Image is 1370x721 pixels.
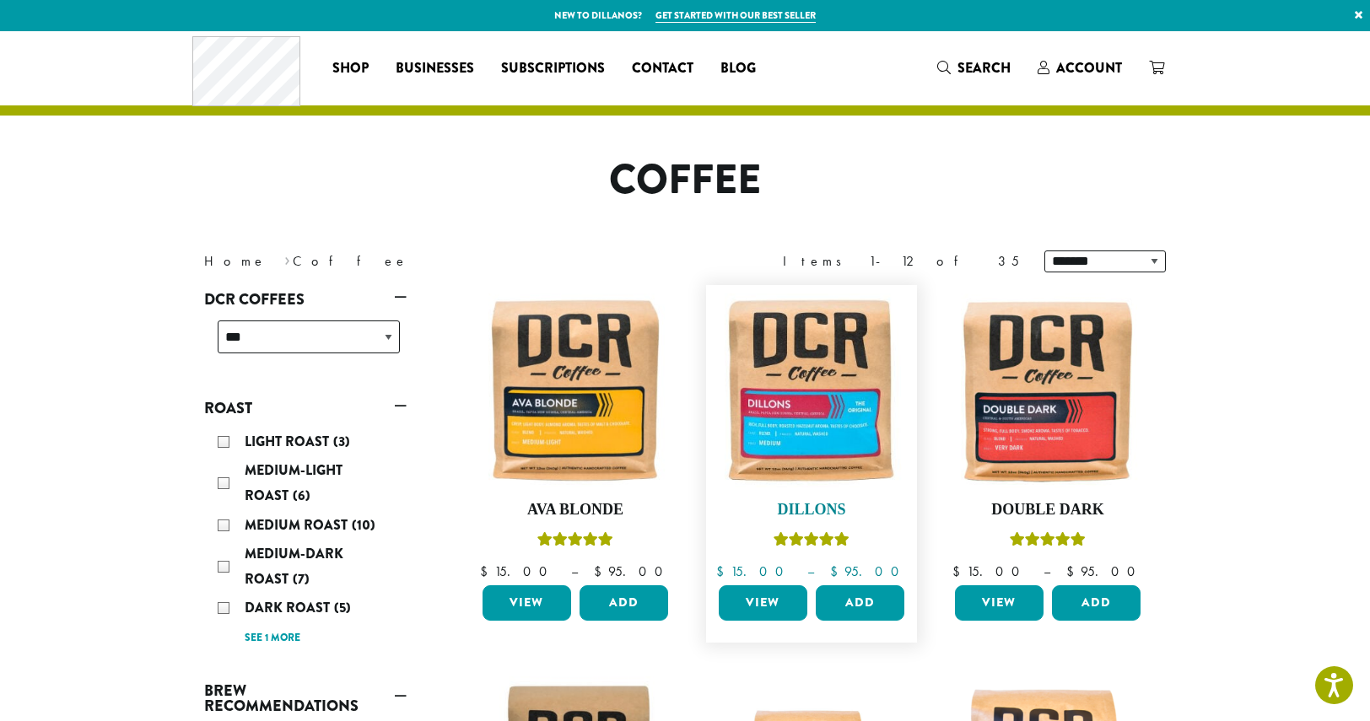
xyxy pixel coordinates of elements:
[951,501,1145,519] h4: Double Dark
[830,562,844,580] span: $
[594,562,671,580] bdi: 95.00
[1066,562,1143,580] bdi: 95.00
[955,585,1044,621] a: View
[715,293,909,487] img: Dillons-12oz-300x300.jpg
[951,293,1145,487] img: Double-Dark-12oz-300x300.jpg
[952,562,967,580] span: $
[774,530,850,555] div: Rated 5.00 out of 5
[204,314,407,374] div: DCR Coffees
[952,562,1027,580] bdi: 15.00
[715,293,909,578] a: DillonsRated 5.00 out of 5
[480,562,555,580] bdi: 15.00
[957,58,1011,78] span: Search
[719,585,807,621] a: View
[478,293,672,487] img: Ava-Blonde-12oz-1-300x300.jpg
[632,58,693,79] span: Contact
[807,562,814,580] span: –
[655,8,816,23] a: Get started with our best seller
[480,562,494,580] span: $
[1066,562,1081,580] span: $
[204,422,407,656] div: Roast
[716,562,791,580] bdi: 15.00
[204,251,660,272] nav: Breadcrumb
[204,676,407,720] a: Brew Recommendations
[1056,58,1122,78] span: Account
[293,569,310,589] span: (7)
[245,598,334,617] span: Dark Roast
[1010,530,1086,555] div: Rated 4.50 out of 5
[245,432,333,451] span: Light Roast
[478,501,672,519] h4: Ava Blonde
[245,544,343,589] span: Medium-Dark Roast
[352,515,375,535] span: (10)
[483,585,571,621] a: View
[332,58,369,79] span: Shop
[204,394,407,422] a: Roast
[1044,562,1050,580] span: –
[478,293,672,578] a: Ava BlondeRated 5.00 out of 5
[951,293,1145,578] a: Double DarkRated 4.50 out of 5
[580,585,668,621] button: Add
[571,562,578,580] span: –
[715,501,909,519] h4: Dillons
[594,562,608,580] span: $
[319,55,382,82] a: Shop
[716,562,731,580] span: $
[334,598,351,617] span: (5)
[396,58,474,79] span: Businesses
[720,58,756,79] span: Blog
[284,245,290,272] span: ›
[293,486,310,505] span: (6)
[924,54,1024,82] a: Search
[333,432,350,451] span: (3)
[245,630,300,647] a: See 1 more
[245,460,342,505] span: Medium-Light Roast
[204,252,267,270] a: Home
[537,530,613,555] div: Rated 5.00 out of 5
[783,251,1019,272] div: Items 1-12 of 35
[501,58,605,79] span: Subscriptions
[204,285,407,314] a: DCR Coffees
[830,562,907,580] bdi: 95.00
[191,156,1179,205] h1: Coffee
[816,585,904,621] button: Add
[245,515,352,535] span: Medium Roast
[1052,585,1141,621] button: Add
